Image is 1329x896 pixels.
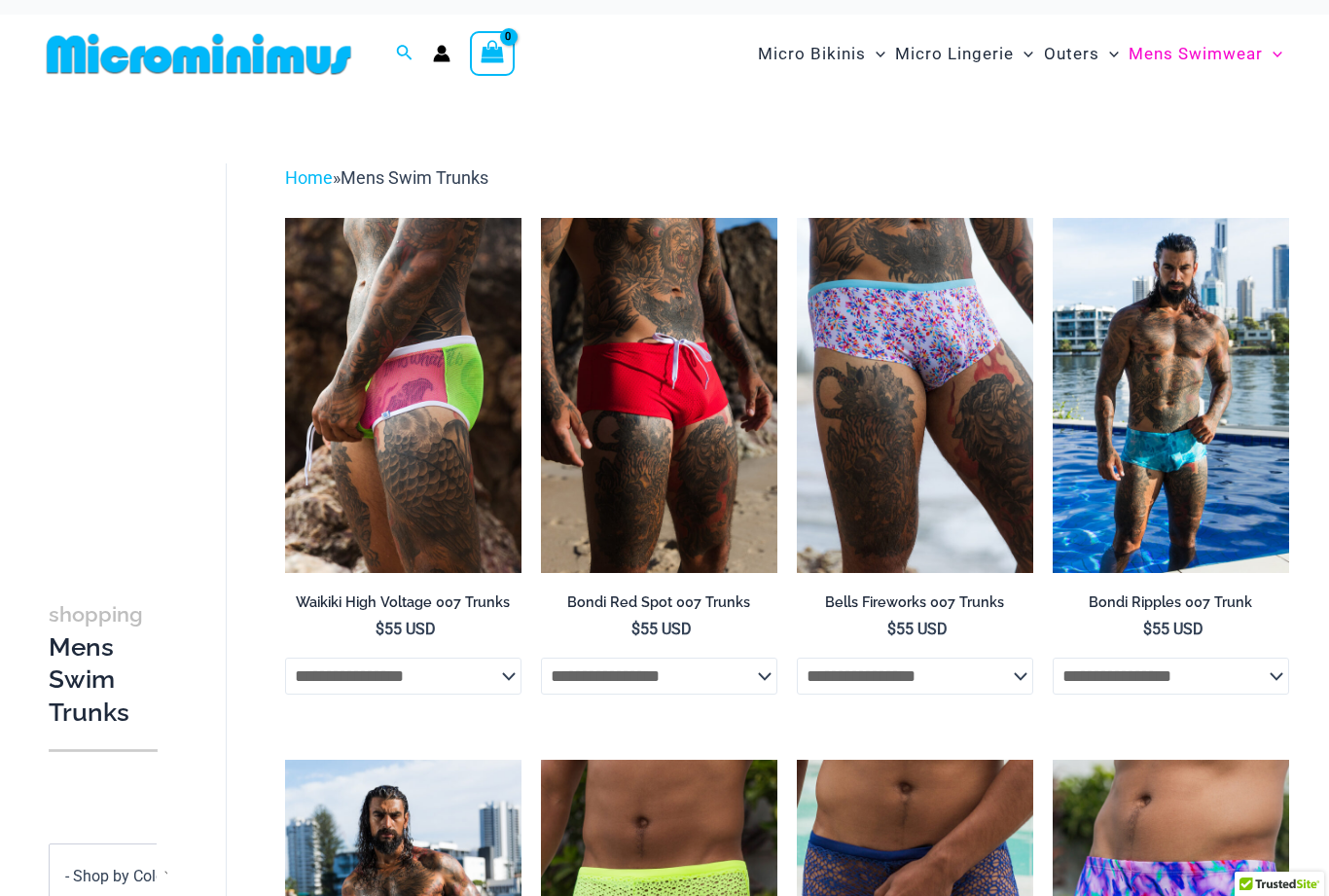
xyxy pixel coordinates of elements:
[887,620,896,638] span: $
[541,593,777,612] h2: Bondi Red Spot 007 Trunks
[376,620,436,638] bdi: 55 USD
[631,620,640,638] span: $
[797,593,1033,612] h2: Bells Fireworks 007 Trunks
[541,593,777,619] a: Bondi Red Spot 007 Trunks
[376,620,384,638] span: $
[285,167,488,188] span: »
[1099,29,1119,79] span: Menu Toggle
[285,218,521,573] img: Waikiki High Voltage 007 Trunks 10
[433,45,450,62] a: Account icon link
[49,148,224,537] iframe: TrustedSite Certified
[49,597,158,730] h3: Mens Swim Trunks
[797,218,1033,573] img: Bells Fireworks 007 Trunks 06
[65,867,169,885] span: - Shop by Color
[758,29,866,79] span: Micro Bikinis
[1263,29,1282,79] span: Menu Toggle
[887,620,948,638] bdi: 55 USD
[341,167,488,188] span: Mens Swim Trunks
[285,593,521,619] a: Waikiki High Voltage 007 Trunks
[285,593,521,612] h2: Waikiki High Voltage 007 Trunks
[1039,24,1124,84] a: OutersMenu ToggleMenu Toggle
[1053,593,1289,612] h2: Bondi Ripples 007 Trunk
[753,24,890,84] a: Micro BikinisMenu ToggleMenu Toggle
[890,24,1038,84] a: Micro LingerieMenu ToggleMenu Toggle
[396,42,413,66] a: Search icon link
[797,593,1033,619] a: Bells Fireworks 007 Trunks
[285,167,333,188] a: Home
[49,602,143,627] span: shopping
[541,218,777,573] img: Bondi Red Spot 007 Trunks 03
[750,21,1290,87] nav: Site Navigation
[1053,218,1289,573] a: Bondi Ripples 007 Trunk 01Bondi Ripples 007 Trunk 03Bondi Ripples 007 Trunk 03
[1124,24,1287,84] a: Mens SwimwearMenu ToggleMenu Toggle
[541,218,777,573] a: Bondi Red Spot 007 Trunks 03Bondi Red Spot 007 Trunks 05Bondi Red Spot 007 Trunks 05
[1044,29,1099,79] span: Outers
[470,31,515,76] a: View Shopping Cart, empty
[631,620,692,638] bdi: 55 USD
[895,29,1014,79] span: Micro Lingerie
[39,32,359,76] img: MM SHOP LOGO FLAT
[1014,29,1033,79] span: Menu Toggle
[1053,218,1289,573] img: Bondi Ripples 007 Trunk 01
[285,218,521,573] a: Waikiki High Voltage 007 Trunks 10Waikiki High Voltage 007 Trunks 11Waikiki High Voltage 007 Trun...
[1143,620,1152,638] span: $
[1129,29,1263,79] span: Mens Swimwear
[797,218,1033,573] a: Bells Fireworks 007 Trunks 06Bells Fireworks 007 Trunks 05Bells Fireworks 007 Trunks 05
[1053,593,1289,619] a: Bondi Ripples 007 Trunk
[1143,620,1203,638] bdi: 55 USD
[866,29,885,79] span: Menu Toggle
